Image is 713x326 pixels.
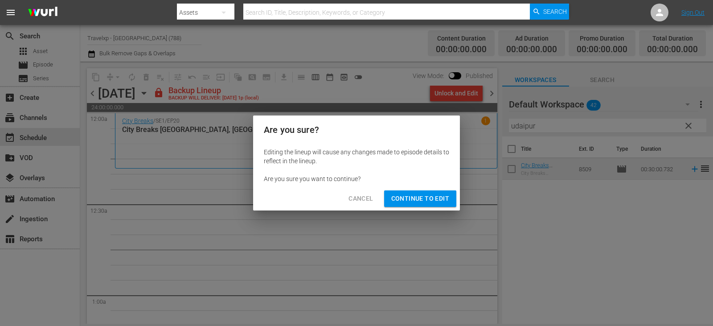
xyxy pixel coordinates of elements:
h2: Are you sure? [264,123,449,137]
div: Are you sure you want to continue? [264,174,449,183]
span: Search [543,4,567,20]
span: menu [5,7,16,18]
a: Sign Out [681,9,705,16]
span: Cancel [348,193,373,204]
div: Editing the lineup will cause any changes made to episode details to reflect in the lineup. [264,148,449,165]
img: ans4CAIJ8jUAAAAAAAAAAAAAAAAAAAAAAAAgQb4GAAAAAAAAAAAAAAAAAAAAAAAAJMjXAAAAAAAAAAAAAAAAAAAAAAAAgAT5G... [21,2,64,23]
button: Continue to Edit [384,190,456,207]
button: Cancel [341,190,380,207]
span: Continue to Edit [391,193,449,204]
